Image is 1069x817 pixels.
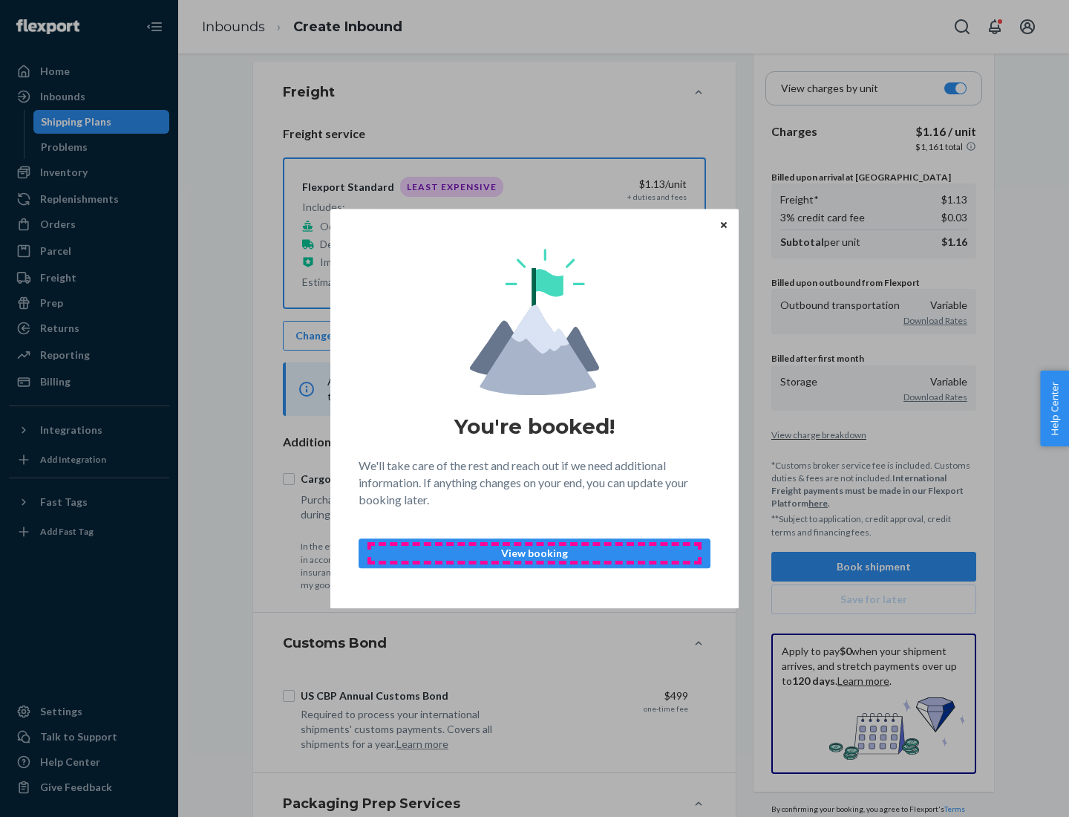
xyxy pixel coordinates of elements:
p: We'll take care of the rest and reach out if we need additional information. If anything changes ... [359,458,710,509]
p: View booking [371,546,698,561]
img: svg+xml,%3Csvg%20viewBox%3D%220%200%20174%20197%22%20fill%3D%22none%22%20xmlns%3D%22http%3A%2F%2F... [470,249,599,395]
button: View booking [359,538,710,568]
button: Close [716,216,731,232]
h1: You're booked! [454,413,615,440]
